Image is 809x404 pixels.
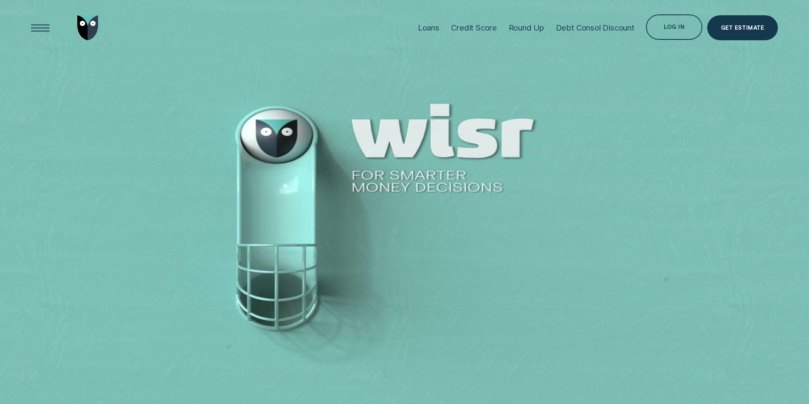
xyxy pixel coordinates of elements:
[418,23,440,33] div: Loans
[451,23,497,33] div: Credit Score
[28,15,53,41] button: Open Menu
[556,23,634,33] div: Debt Consol Discount
[509,23,544,33] div: Round Up
[707,15,778,41] a: Get Estimate
[646,14,702,40] button: Log in
[77,15,99,41] img: Wisr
